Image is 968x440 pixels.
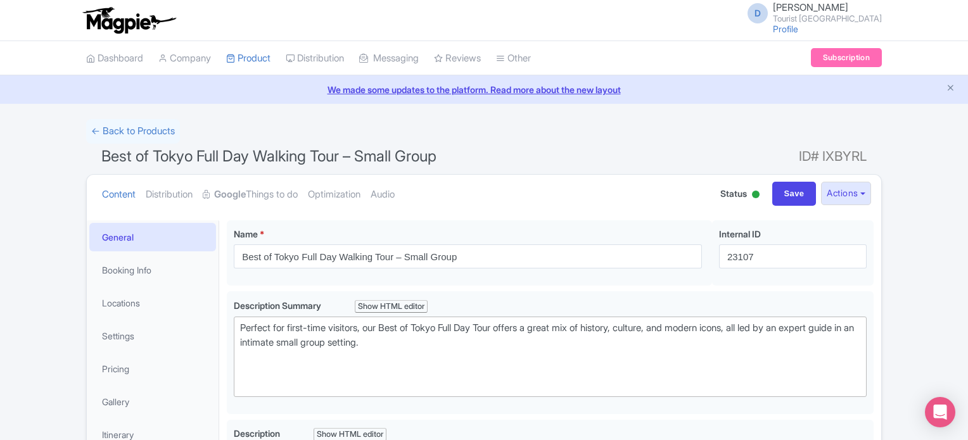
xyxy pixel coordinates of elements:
small: Tourist [GEOGRAPHIC_DATA] [773,15,882,23]
input: Save [772,182,817,206]
span: Name [234,229,258,239]
a: Content [102,175,136,215]
a: Audio [371,175,395,215]
span: ID# IXBYRL [799,144,867,169]
a: Pricing [89,355,216,383]
a: Locations [89,289,216,317]
div: Active [749,185,762,205]
div: Show HTML editor [355,300,428,313]
strong: Google [214,187,246,202]
a: Settings [89,322,216,350]
a: Distribution [286,41,344,76]
a: ← Back to Products [86,119,180,144]
a: Other [496,41,531,76]
a: GoogleThings to do [203,175,298,215]
span: Best of Tokyo Full Day Walking Tour – Small Group [101,147,436,165]
div: Open Intercom Messenger [925,397,955,427]
span: [PERSON_NAME] [773,1,848,13]
a: General [89,223,216,251]
button: Actions [821,182,871,205]
span: Status [720,187,747,200]
a: Messaging [359,41,419,76]
span: D [748,3,768,23]
a: D [PERSON_NAME] Tourist [GEOGRAPHIC_DATA] [740,3,882,23]
span: Description [234,428,282,439]
span: Description Summary [234,300,323,311]
a: Company [158,41,211,76]
a: Profile [773,23,798,34]
a: Optimization [308,175,360,215]
a: We made some updates to the platform. Read more about the new layout [8,83,960,96]
span: Internal ID [719,229,761,239]
button: Close announcement [946,82,955,96]
a: Dashboard [86,41,143,76]
a: Booking Info [89,256,216,284]
a: Product [226,41,271,76]
a: Gallery [89,387,216,416]
img: logo-ab69f6fb50320c5b225c76a69d11143b.png [80,6,178,34]
a: Distribution [146,175,193,215]
a: Reviews [434,41,481,76]
div: Perfect for first-time visitors, our Best of Tokyo Full Day Tour offers a great mix of history, c... [240,321,860,393]
a: Subscription [811,48,882,67]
